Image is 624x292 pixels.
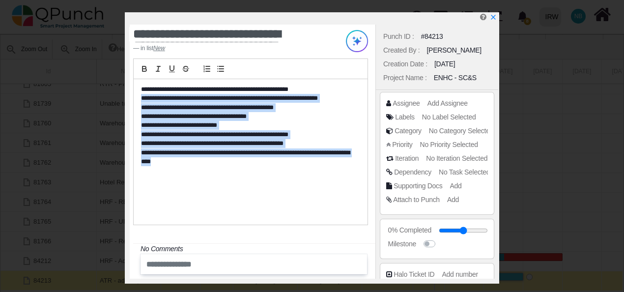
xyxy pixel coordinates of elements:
[153,45,165,52] cite: Source Title
[141,245,183,253] i: No Comments
[490,14,497,21] svg: x
[422,113,476,121] span: No Label Selected
[427,99,468,107] span: Add Assignee
[395,126,422,136] div: Category
[447,196,459,204] span: Add
[394,167,431,177] div: Dependency
[434,73,477,83] div: ENHC - SC&S
[480,13,486,21] i: Help
[439,168,490,176] span: No Task Selected
[429,127,493,135] span: No Category Selected
[392,140,412,150] div: Priority
[490,13,497,21] a: x
[153,45,165,52] u: New
[426,45,482,56] div: [PERSON_NAME]
[383,73,427,83] div: Project Name :
[450,182,462,190] span: Add
[393,195,440,205] div: Attach to Punch
[383,31,414,42] div: Punch ID :
[420,141,478,148] span: No Priority Selected
[394,269,434,280] div: Halo Ticket ID
[395,153,419,164] div: Iteration
[346,30,368,52] img: Try writing with AI
[434,59,455,69] div: [DATE]
[426,154,487,162] span: No Iteration Selected
[393,98,420,109] div: Assignee
[133,44,326,53] footer: in list
[394,181,442,191] div: Supporting Docs
[383,59,427,69] div: Creation Date :
[421,31,443,42] div: #84213
[388,225,431,235] div: 0% Completed
[395,112,415,122] div: Labels
[383,45,420,56] div: Created By :
[388,239,416,249] div: Milestone
[442,270,478,278] span: Add number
